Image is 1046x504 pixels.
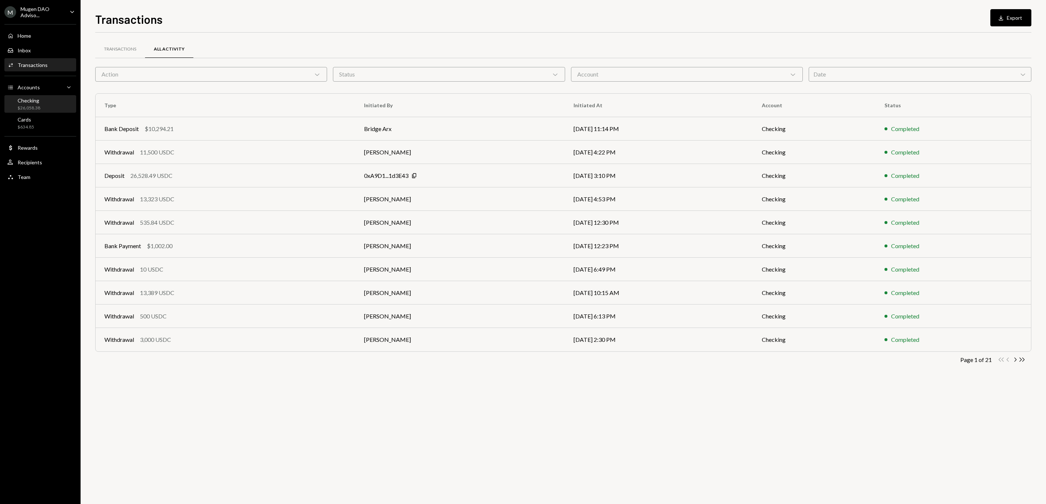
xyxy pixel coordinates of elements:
[104,124,139,133] div: Bank Deposit
[4,170,76,183] a: Team
[104,148,134,157] div: Withdrawal
[809,67,1031,82] div: Date
[891,265,919,274] div: Completed
[753,211,876,234] td: Checking
[891,195,919,204] div: Completed
[565,117,753,141] td: [DATE] 11:14 PM
[355,211,565,234] td: [PERSON_NAME]
[104,171,125,180] div: Deposit
[18,116,34,123] div: Cards
[154,46,185,52] div: All Activity
[104,46,136,52] div: Transactions
[565,234,753,258] td: [DATE] 12:23 PM
[4,44,76,57] a: Inbox
[4,95,76,113] a: Checking$26,058.38
[753,187,876,211] td: Checking
[565,305,753,328] td: [DATE] 6:13 PM
[96,94,355,117] th: Type
[140,148,174,157] div: 11,500 USDC
[355,258,565,281] td: [PERSON_NAME]
[891,218,919,227] div: Completed
[130,171,173,180] div: 26,528.49 USDC
[571,67,803,82] div: Account
[18,145,38,151] div: Rewards
[95,67,327,82] div: Action
[104,265,134,274] div: Withdrawal
[104,335,134,344] div: Withdrawal
[565,258,753,281] td: [DATE] 6:49 PM
[565,164,753,187] td: [DATE] 3:10 PM
[565,187,753,211] td: [DATE] 4:53 PM
[95,40,145,59] a: Transactions
[891,335,919,344] div: Completed
[145,124,174,133] div: $10,294.21
[565,141,753,164] td: [DATE] 4:22 PM
[145,40,193,59] a: All Activity
[104,312,134,321] div: Withdrawal
[140,265,163,274] div: 10 USDC
[4,81,76,94] a: Accounts
[753,164,876,187] td: Checking
[565,281,753,305] td: [DATE] 10:15 AM
[140,195,174,204] div: 13,323 USDC
[565,328,753,351] td: [DATE] 2:30 PM
[891,288,919,297] div: Completed
[753,328,876,351] td: Checking
[990,9,1031,26] button: Export
[355,94,565,117] th: Initiated By
[104,288,134,297] div: Withdrawal
[753,258,876,281] td: Checking
[355,187,565,211] td: [PERSON_NAME]
[753,117,876,141] td: Checking
[891,124,919,133] div: Completed
[4,156,76,169] a: Recipients
[18,159,42,165] div: Recipients
[355,305,565,328] td: [PERSON_NAME]
[891,171,919,180] div: Completed
[18,97,40,104] div: Checking
[140,288,174,297] div: 13,389 USDC
[18,105,40,111] div: $26,058.38
[876,94,1031,117] th: Status
[18,124,34,130] div: $634.85
[18,84,40,90] div: Accounts
[891,242,919,250] div: Completed
[891,312,919,321] div: Completed
[95,12,163,26] h1: Transactions
[364,171,408,180] div: 0xA9D1...1d3E43
[333,67,565,82] div: Status
[140,218,174,227] div: 535.84 USDC
[140,335,171,344] div: 3,000 USDC
[753,281,876,305] td: Checking
[104,195,134,204] div: Withdrawal
[355,117,565,141] td: Bridge Arx
[21,6,64,18] div: Mugen DAO Adviso...
[891,148,919,157] div: Completed
[4,141,76,154] a: Rewards
[18,62,48,68] div: Transactions
[960,356,992,363] div: Page 1 of 21
[4,6,16,18] div: M
[18,33,31,39] div: Home
[140,312,167,321] div: 500 USDC
[355,328,565,351] td: [PERSON_NAME]
[355,281,565,305] td: [PERSON_NAME]
[104,218,134,227] div: Withdrawal
[4,114,76,132] a: Cards$634.85
[355,141,565,164] td: [PERSON_NAME]
[147,242,173,250] div: $1,002.00
[104,242,141,250] div: Bank Payment
[753,141,876,164] td: Checking
[753,234,876,258] td: Checking
[4,29,76,42] a: Home
[565,94,753,117] th: Initiated At
[18,47,31,53] div: Inbox
[4,58,76,71] a: Transactions
[355,234,565,258] td: [PERSON_NAME]
[753,94,876,117] th: Account
[565,211,753,234] td: [DATE] 12:30 PM
[18,174,30,180] div: Team
[753,305,876,328] td: Checking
